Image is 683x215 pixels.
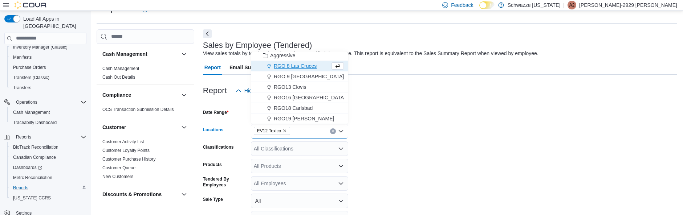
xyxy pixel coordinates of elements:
[203,50,538,57] div: View sales totals by tendered employee for a specified date range. This report is equivalent to t...
[270,52,295,59] span: Aggressive
[1,97,89,107] button: Operations
[102,139,144,144] a: Customer Activity List
[479,1,495,9] input: Dark Mode
[102,174,133,179] span: New Customers
[274,104,313,112] span: RGO18 Carlsbad
[203,127,224,133] label: Locations
[203,109,229,115] label: Date Range
[10,173,86,182] span: Metrc Reconciliation
[451,1,473,9] span: Feedback
[7,142,89,152] button: BioTrack Reconciliation
[563,1,565,9] p: |
[13,98,86,107] span: Operations
[203,29,212,38] button: Next
[10,194,86,202] span: Washington CCRS
[251,71,348,82] button: RGO 9 [GEOGRAPHIC_DATA]
[13,185,28,191] span: Reports
[13,133,34,141] button: Reports
[180,190,188,199] button: Discounts & Promotions
[10,143,86,152] span: BioTrack Reconciliation
[7,152,89,162] button: Canadian Compliance
[10,183,31,192] a: Reports
[7,62,89,73] button: Purchase Orders
[7,73,89,83] button: Transfers (Classic)
[10,73,52,82] a: Transfers (Classic)
[338,128,344,134] button: Close list of options
[102,157,156,162] a: Customer Purchase History
[13,120,57,125] span: Traceabilty Dashboard
[180,91,188,99] button: Compliance
[338,181,344,186] button: Open list of options
[13,165,42,170] span: Dashboards
[7,193,89,203] button: [US_STATE] CCRS
[102,148,150,153] span: Customer Loyalty Points
[251,92,348,103] button: RGO16 [GEOGRAPHIC_DATA]
[13,44,68,50] span: Inventory Manager (Classic)
[251,194,348,208] button: All
[338,163,344,169] button: Open list of options
[16,134,31,140] span: Reports
[10,173,55,182] a: Metrc Reconciliation
[10,118,86,127] span: Traceabilty Dashboard
[102,107,174,112] span: OCS Transaction Submission Details
[7,52,89,62] button: Manifests
[568,1,576,9] div: Adrian-2929 Telles
[13,65,46,70] span: Purchase Orders
[7,107,89,117] button: Cash Management
[7,183,89,193] button: Reports
[251,113,348,124] button: RGO19 [PERSON_NAME]
[203,162,222,168] label: Products
[1,132,89,142] button: Reports
[102,191,162,198] h3: Discounts & Promotions
[244,87,282,94] span: Hide Parameters
[13,85,31,91] span: Transfers
[102,139,144,145] span: Customer Activity List
[204,60,221,75] span: Report
[10,63,86,72] span: Purchase Orders
[102,124,178,131] button: Customer
[102,50,147,58] h3: Cash Management
[203,86,227,95] h3: Report
[257,127,281,135] span: EV12 Texico
[13,75,49,80] span: Transfers (Classic)
[10,163,45,172] a: Dashboards
[180,123,188,132] button: Customer
[16,99,37,105] span: Operations
[251,82,348,92] button: RGO13 Clovis
[7,83,89,93] button: Transfers
[102,75,135,80] a: Cash Out Details
[102,191,178,198] button: Discounts & Promotions
[203,176,248,188] label: Tendered By Employees
[13,175,52,181] span: Metrc Reconciliation
[274,83,306,91] span: RGO13 Clovis
[13,195,51,201] span: [US_STATE] CCRS
[10,143,61,152] a: BioTrack Reconciliation
[102,148,150,153] a: Customer Loyalty Points
[338,146,344,152] button: Open list of options
[102,66,139,71] a: Cash Management
[102,91,178,99] button: Compliance
[274,62,317,70] span: RGO 8 Las Cruces
[203,144,234,150] label: Classifications
[251,61,348,71] button: RGO 8 Las Cruces
[10,73,86,82] span: Transfers (Classic)
[10,153,86,162] span: Canadian Compliance
[102,74,135,80] span: Cash Out Details
[10,108,53,117] a: Cash Management
[7,173,89,183] button: Metrc Reconciliation
[10,163,86,172] span: Dashboards
[274,73,344,80] span: RGO 9 [GEOGRAPHIC_DATA]
[13,144,58,150] span: BioTrack Reconciliation
[10,53,34,62] a: Manifests
[102,156,156,162] span: Customer Purchase History
[13,98,40,107] button: Operations
[102,165,135,170] a: Customer Queue
[10,83,34,92] a: Transfers
[10,43,86,51] span: Inventory Manager (Classic)
[10,43,70,51] a: Inventory Manager (Classic)
[97,137,194,184] div: Customer
[10,183,86,192] span: Reports
[569,1,575,9] span: A2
